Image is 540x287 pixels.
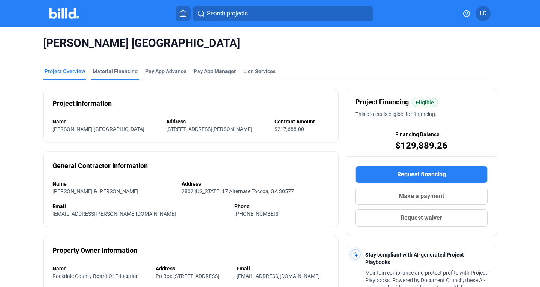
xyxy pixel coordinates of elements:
div: Name [52,180,174,188]
div: Email [237,265,329,272]
span: $217,688.00 [274,126,304,132]
div: Project Information [52,98,112,109]
span: 2802 [US_STATE] 17 Alternate Toccoa, GA 30577 [181,188,294,194]
span: [PERSON_NAME] [GEOGRAPHIC_DATA] [43,36,497,50]
div: Pay App Advance [145,68,186,75]
span: [EMAIL_ADDRESS][DOMAIN_NAME] [237,273,320,279]
mat-chip: Eligible [412,98,438,107]
span: [STREET_ADDRESS][PERSON_NAME] [166,126,252,132]
span: Stay compliant with AI-generated Project Playbooks [365,252,464,265]
span: $129,889.26 [395,140,447,152]
img: Billd Company Logo [49,8,79,19]
div: Material Financing [93,68,138,75]
span: LC [480,9,486,18]
button: LC [475,6,490,21]
span: Project Financing [355,97,409,107]
div: Project Overview [45,68,85,75]
div: Name [52,265,148,272]
button: Request financing [355,166,487,183]
div: Property Owner Information [52,245,137,256]
div: Lien Services [243,68,276,75]
div: Name [52,118,159,125]
span: [PHONE_NUMBER] [234,211,279,217]
span: Make a payment [399,192,444,201]
div: Email [52,203,226,210]
span: Search projects [207,9,248,18]
span: Request waiver [400,213,442,222]
span: [PERSON_NAME] [GEOGRAPHIC_DATA] [52,126,144,132]
div: Phone [234,203,329,210]
span: Request financing [397,170,446,179]
div: Contract Amount [274,118,329,125]
span: Pay App Manager [194,68,236,75]
div: Address [166,118,267,125]
div: Address [181,180,329,188]
span: Rockdale County Board Of Education [52,273,139,279]
button: Request waiver [355,209,487,227]
div: General Contractor Information [52,161,148,171]
span: Po Box [STREET_ADDRESS] [156,273,219,279]
span: [PERSON_NAME] & [PERSON_NAME] [52,188,138,194]
button: Search projects [193,6,373,21]
button: Make a payment [355,188,487,205]
span: Financing Balance [395,131,439,138]
span: [EMAIL_ADDRESS][PERSON_NAME][DOMAIN_NAME] [52,211,176,217]
span: This project is eligible for financing. [355,111,436,117]
div: Address [156,265,229,272]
